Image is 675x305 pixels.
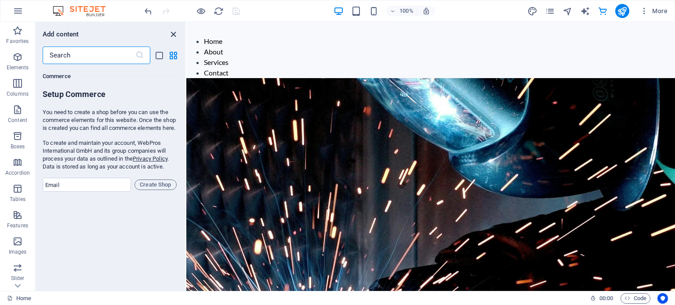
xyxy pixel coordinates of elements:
[43,139,177,171] p: To create and maintain your account, WebPros International GmbH and its group companies will proc...
[11,275,25,282] p: Slider
[545,6,555,16] i: Pages (Ctrl+Alt+S)
[51,6,116,16] img: Editor Logo
[138,179,173,190] span: Create Shop
[134,179,177,190] button: Create Shop
[598,6,608,16] i: Commerce
[580,6,590,16] i: AI Writer
[621,293,650,304] button: Code
[617,6,627,16] i: Publish
[386,6,417,16] button: 100%
[657,293,668,304] button: Usercentrics
[43,47,135,64] input: Search
[43,29,79,39] h6: Add content
[636,4,671,18] button: More
[168,50,178,61] button: grid-view
[5,169,30,176] p: Accordion
[640,7,668,15] span: More
[43,108,177,132] p: You need to create a shop before you can use the commerce elements for this website. Once the sho...
[8,117,27,124] p: Content
[7,222,28,229] p: Features
[580,6,591,16] button: text_generator
[422,7,430,15] i: On resize automatically adjust zoom level to fit chosen device.
[43,178,131,192] input: Email
[399,6,414,16] h6: 100%
[527,6,538,16] button: design
[143,6,153,16] i: Undo: Change description (Ctrl+Z)
[10,196,25,203] p: Tables
[590,293,613,304] h6: Session time
[133,155,167,162] a: Privacy Policy
[527,6,537,16] i: Design (Ctrl+Alt+Y)
[562,6,573,16] i: Navigator
[143,6,153,16] button: undo
[6,38,29,45] p: Favorites
[9,248,27,255] p: Images
[598,6,608,16] button: commerce
[545,6,555,16] button: pages
[7,293,31,304] a: Click to cancel selection. Double-click to open Pages
[599,293,613,304] span: 00 00
[43,71,177,82] h6: Commerce
[43,89,177,101] h6: Setup Commerce
[213,6,224,16] button: reload
[606,295,607,301] span: :
[615,4,629,18] button: publish
[624,293,646,304] span: Code
[562,6,573,16] button: navigator
[7,90,29,97] p: Columns
[154,50,164,61] button: list-view
[7,64,29,71] p: Elements
[214,6,224,16] i: Reload page
[168,29,178,39] button: close panel
[11,143,25,150] p: Boxes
